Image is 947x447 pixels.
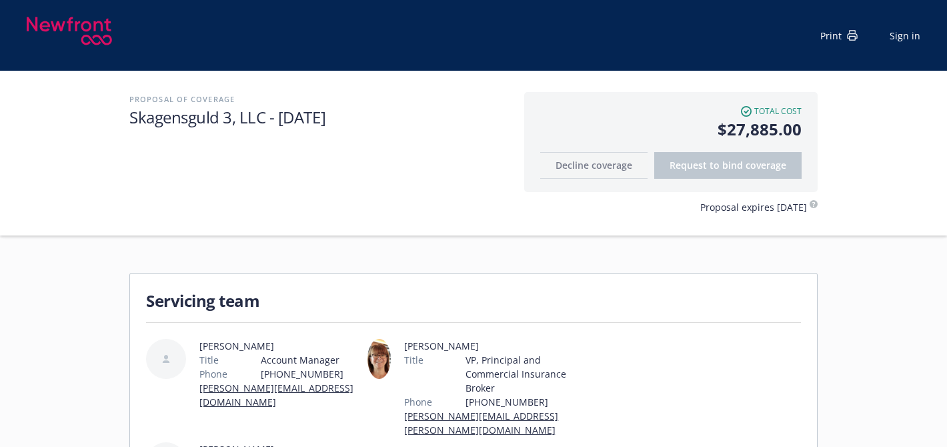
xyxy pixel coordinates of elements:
[556,159,632,171] span: Decline coverage
[199,382,353,408] a: [PERSON_NAME][EMAIL_ADDRESS][DOMAIN_NAME]
[820,29,858,43] div: Print
[404,339,584,353] span: [PERSON_NAME]
[540,117,802,141] span: $27,885.00
[261,353,362,367] span: Account Manager
[129,92,511,106] h2: Proposal of coverage
[540,152,648,179] button: Decline coverage
[199,353,219,367] span: Title
[465,395,584,409] span: [PHONE_NUMBER]
[700,200,807,214] span: Proposal expires [DATE]
[199,367,227,381] span: Phone
[754,105,802,117] span: Total cost
[746,159,786,171] span: coverage
[146,290,801,312] h1: Servicing team
[465,353,584,395] span: VP, Principal and Commercial Insurance Broker
[404,353,423,367] span: Title
[261,367,362,381] span: [PHONE_NUMBER]
[199,339,362,353] span: [PERSON_NAME]
[367,339,391,379] img: employee photo
[129,106,511,128] h1: Skagensguld 3, LLC - [DATE]
[890,29,920,43] a: Sign in
[404,395,432,409] span: Phone
[404,410,558,436] a: [PERSON_NAME][EMAIL_ADDRESS][PERSON_NAME][DOMAIN_NAME]
[670,159,786,171] span: Request to bind
[654,152,802,179] button: Request to bindcoverage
